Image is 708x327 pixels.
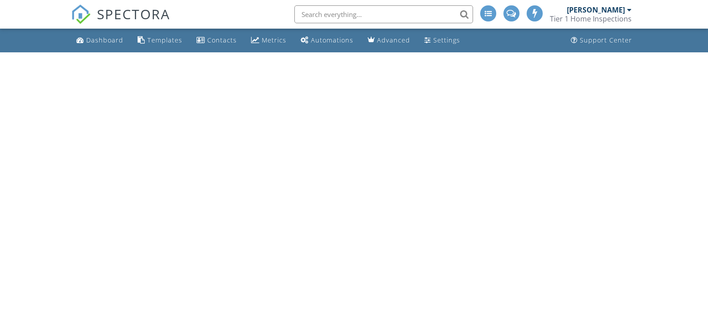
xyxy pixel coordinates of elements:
a: Automations (Basic) [297,32,357,49]
a: Dashboard [73,32,127,49]
a: Contacts [193,32,240,49]
a: Support Center [567,32,636,49]
img: The Best Home Inspection Software - Spectora [71,4,91,24]
input: Search everything... [294,5,473,23]
div: Metrics [262,36,286,44]
div: Dashboard [86,36,123,44]
span: SPECTORA [97,4,170,23]
a: SPECTORA [71,12,170,31]
div: Advanced [377,36,410,44]
a: Metrics [247,32,290,49]
a: Settings [421,32,464,49]
div: [PERSON_NAME] [567,5,625,14]
a: Templates [134,32,186,49]
div: Templates [147,36,182,44]
div: Settings [433,36,460,44]
div: Support Center [580,36,632,44]
a: Advanced [364,32,414,49]
div: Tier 1 Home Inspections [550,14,632,23]
div: Automations [311,36,353,44]
div: Contacts [207,36,237,44]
